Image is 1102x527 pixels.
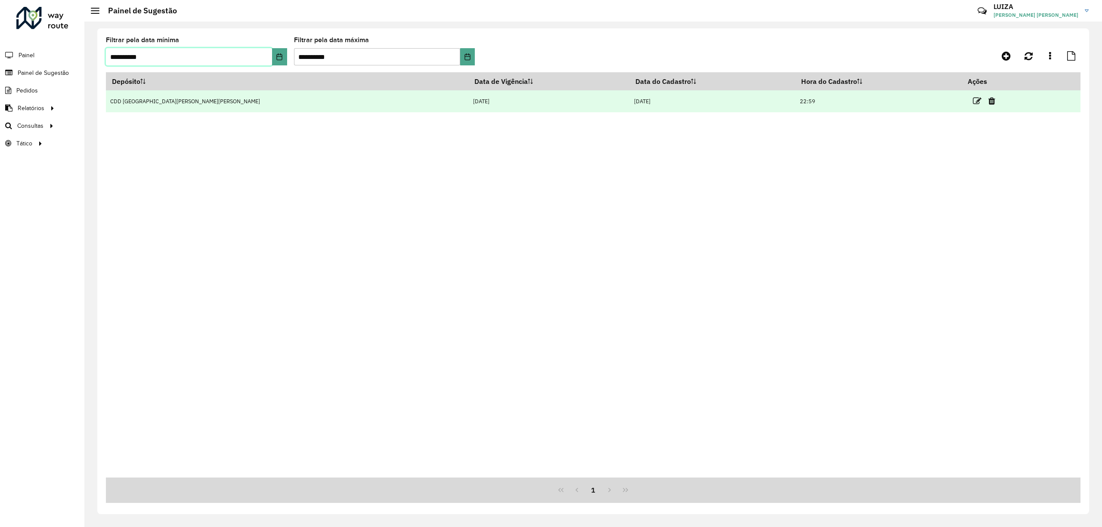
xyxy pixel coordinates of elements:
[16,86,38,95] span: Pedidos
[99,6,177,15] h2: Painel de Sugestão
[962,72,1013,90] th: Ações
[994,11,1078,19] span: [PERSON_NAME] [PERSON_NAME]
[988,95,995,107] a: Excluir
[795,72,962,90] th: Hora do Cadastro
[106,72,469,90] th: Depósito
[973,95,981,107] a: Editar
[994,3,1078,11] h3: LUIZA
[18,68,69,77] span: Painel de Sugestão
[973,2,991,20] a: Contato Rápido
[795,90,962,112] td: 22:59
[469,90,630,112] td: [DATE]
[272,48,287,65] button: Choose Date
[460,48,475,65] button: Choose Date
[585,482,601,498] button: 1
[18,104,44,113] span: Relatórios
[629,90,795,112] td: [DATE]
[629,72,795,90] th: Data do Cadastro
[19,51,34,60] span: Painel
[17,121,43,130] span: Consultas
[469,72,630,90] th: Data de Vigência
[16,139,32,148] span: Tático
[106,90,469,112] td: CDD [GEOGRAPHIC_DATA][PERSON_NAME][PERSON_NAME]
[106,35,179,45] label: Filtrar pela data mínima
[294,35,369,45] label: Filtrar pela data máxima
